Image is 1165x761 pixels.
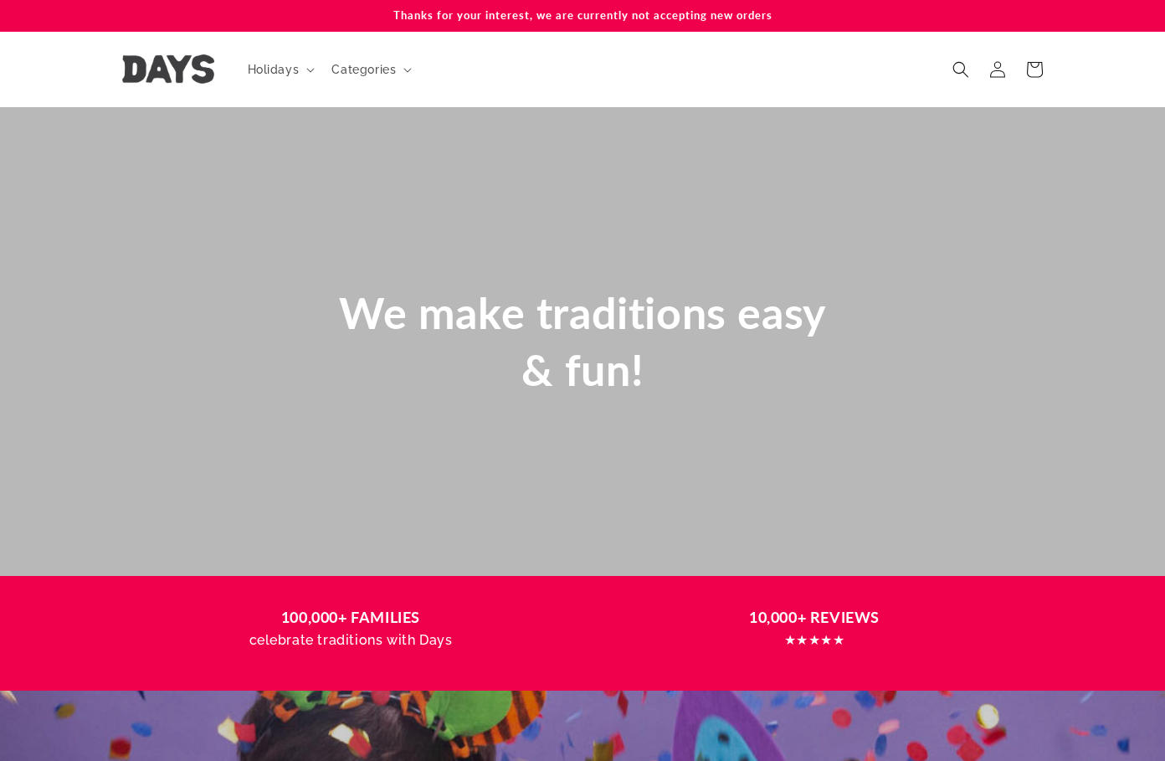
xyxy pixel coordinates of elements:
[331,62,396,77] span: Categories
[942,51,979,88] summary: Search
[135,629,567,653] p: celebrate traditions with Days
[598,629,1030,653] p: ★★★★★
[248,62,300,77] span: Holidays
[339,286,826,395] span: We make traditions easy & fun!
[598,606,1030,629] h3: 10,000+ REVIEWS
[238,52,322,87] summary: Holidays
[321,52,418,87] summary: Categories
[135,606,567,629] h3: 100,000+ FAMILIES
[122,54,214,84] img: Days United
